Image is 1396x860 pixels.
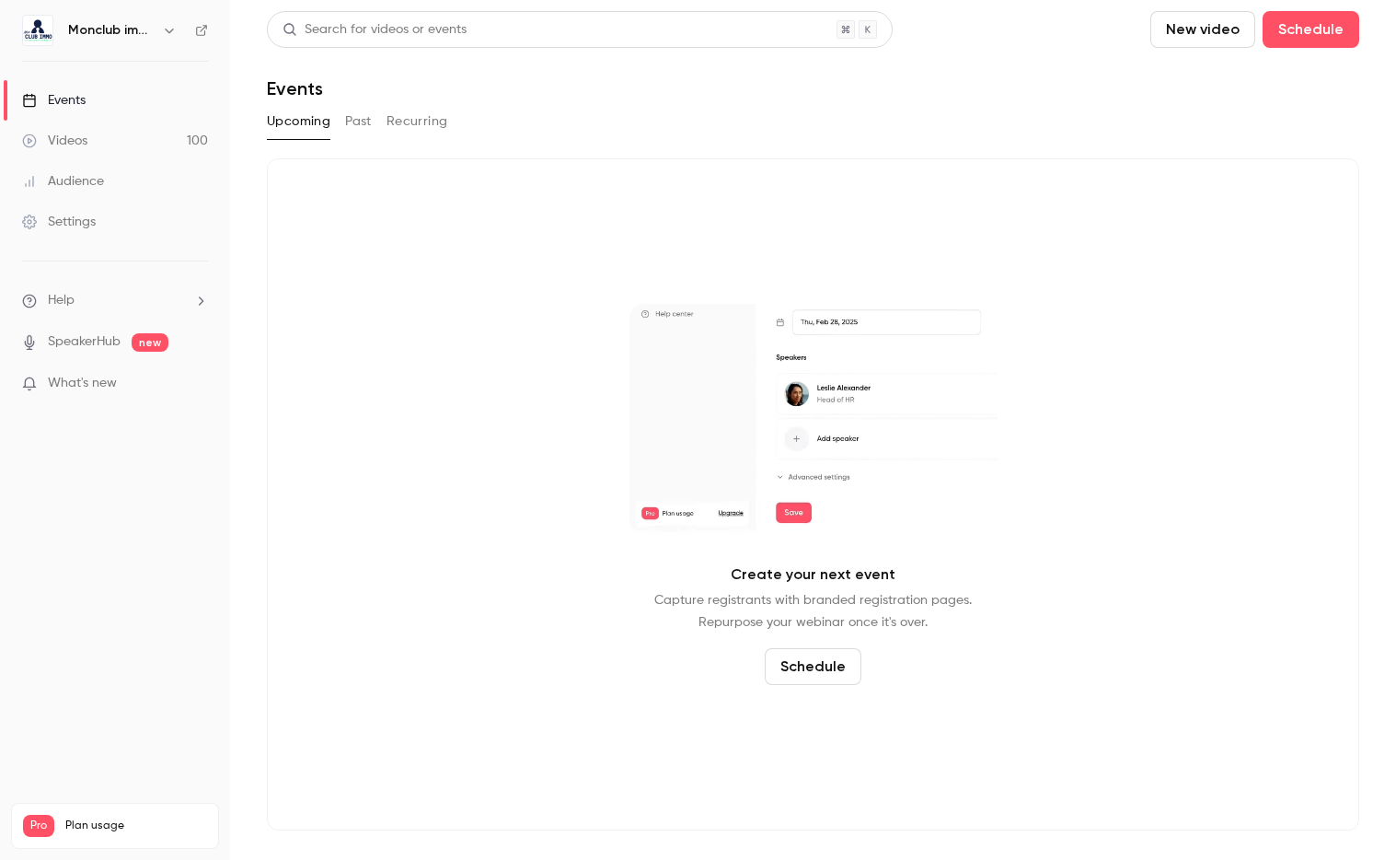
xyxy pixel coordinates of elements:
span: Pro [23,815,54,837]
button: Past [345,107,372,136]
span: new [132,333,168,352]
a: SpeakerHub [48,332,121,352]
button: Schedule [1263,11,1359,48]
div: Videos [22,132,87,150]
h1: Events [267,77,323,99]
iframe: Noticeable Trigger [186,376,208,392]
p: Capture registrants with branded registration pages. Repurpose your webinar once it's over. [654,589,972,633]
button: Recurring [386,107,448,136]
button: Schedule [765,648,861,685]
div: Settings [22,213,96,231]
img: Monclub immo [23,16,52,45]
div: Audience [22,172,104,191]
button: Upcoming [267,107,330,136]
span: What's new [48,374,117,393]
span: Help [48,291,75,310]
p: Create your next event [731,564,895,586]
div: Search for videos or events [283,20,467,40]
span: Plan usage [65,819,207,833]
div: Events [22,91,86,110]
button: New video [1150,11,1255,48]
li: help-dropdown-opener [22,291,208,310]
h6: Monclub immo [68,21,155,40]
